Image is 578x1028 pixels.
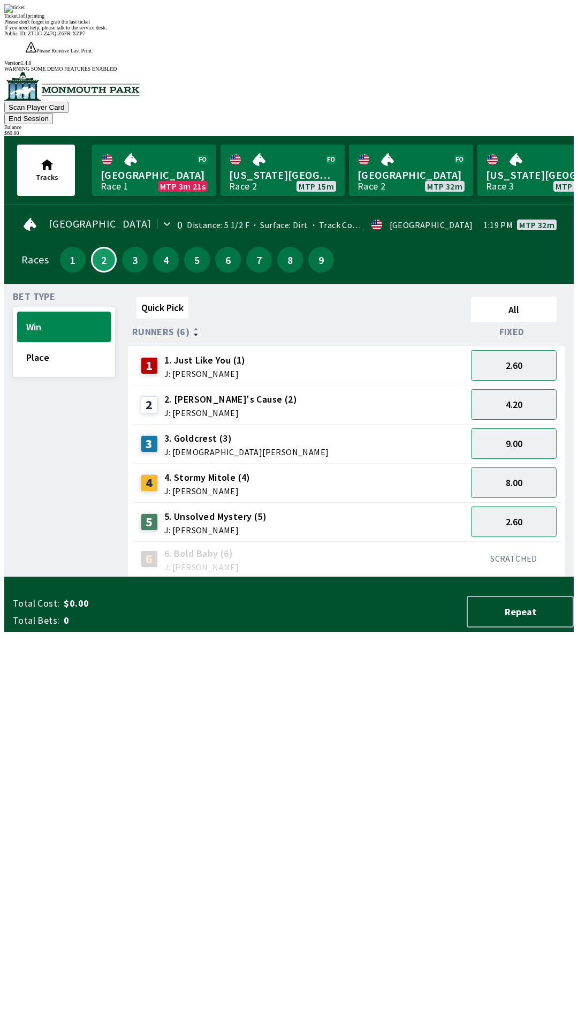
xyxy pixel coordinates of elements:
div: WARNING SOME DEMO FEATURES ENABLED [4,66,574,72]
span: Total Bets: [13,614,59,627]
div: Please don't forget to grab the last ticket [4,19,574,25]
span: J: [PERSON_NAME] [164,563,239,571]
button: Win [17,312,111,342]
span: $0.00 [64,597,232,610]
button: 4 [153,247,179,273]
div: 6 [141,550,158,568]
span: 9 [311,256,331,263]
div: Race 3 [486,182,514,191]
div: Race 1 [101,182,128,191]
span: [GEOGRAPHIC_DATA] [358,168,465,182]
span: Fixed [499,328,524,336]
span: J: [PERSON_NAME] [164,409,297,417]
span: MTP 32m [427,182,462,191]
span: MTP 3m 21s [160,182,206,191]
div: 1 [141,357,158,374]
span: Runners (6) [132,328,189,336]
a: [GEOGRAPHIC_DATA]Race 2MTP 32m [349,145,473,196]
span: [GEOGRAPHIC_DATA] [101,168,208,182]
div: [GEOGRAPHIC_DATA] [390,221,473,229]
button: Quick Pick [136,297,188,319]
span: J: [PERSON_NAME] [164,526,267,534]
button: Scan Player Card [4,102,69,113]
div: SCRATCHED [471,553,557,564]
button: Place [17,342,111,373]
button: 1 [60,247,86,273]
span: J: [DEMOGRAPHIC_DATA][PERSON_NAME] [164,448,329,456]
span: 9.00 [506,437,522,450]
span: 2.60 [506,516,522,528]
button: 2 [91,247,117,273]
span: 1:19 PM [483,221,513,229]
button: 8.00 [471,467,557,498]
span: 2 [95,257,113,262]
div: 4 [141,474,158,492]
button: Repeat [467,596,574,628]
button: 9 [308,247,334,273]
button: 6 [215,247,241,273]
button: All [471,297,557,322]
a: [US_STATE][GEOGRAPHIC_DATA]Race 2MTP 15m [220,145,345,196]
a: [GEOGRAPHIC_DATA]Race 1MTP 3m 21s [92,145,216,196]
button: 8 [277,247,303,273]
span: Total Cost: [13,597,59,610]
span: Quick Pick [141,301,184,314]
span: 6. Bold Baby (6) [164,547,239,561]
div: Race 2 [229,182,257,191]
span: Track Condition: Firm [308,220,402,230]
span: J: [PERSON_NAME] [164,369,246,378]
div: 0 [177,221,182,229]
button: 9.00 [471,428,557,459]
span: Tracks [36,172,58,182]
button: 5 [184,247,210,273]
span: Place [26,351,102,364]
button: Tracks [17,145,75,196]
span: 7 [249,256,269,263]
span: 5 [187,256,207,263]
div: Fixed [467,327,561,337]
div: 3 [141,435,158,452]
div: 2 [141,396,158,413]
button: End Session [4,113,53,124]
img: ticket [4,4,25,13]
span: Distance: 5 1/2 F [187,220,249,230]
span: [GEOGRAPHIC_DATA] [49,220,151,228]
span: 2. [PERSON_NAME]'s Cause (2) [164,392,297,406]
span: 4 [156,256,176,263]
span: 4.20 [506,398,522,411]
span: 3. Goldcrest (3) [164,432,329,445]
button: 2.60 [471,350,557,381]
span: MTP 15m [299,182,334,191]
div: Runners (6) [132,327,467,337]
span: All [476,304,552,316]
div: 5 [141,513,158,531]
div: Balance [4,124,574,130]
span: Repeat [476,606,564,618]
span: Please Remove Last Print [36,48,92,54]
img: venue logo [4,72,140,101]
span: Surface: Dirt [249,220,308,230]
span: 8.00 [506,477,522,489]
button: 7 [246,247,272,273]
span: 0 [64,614,232,627]
button: 2.60 [471,507,557,537]
span: 4. Stormy Mitole (4) [164,471,250,485]
span: 3 [125,256,145,263]
span: 1 [63,256,83,263]
div: Version 1.4.0 [4,60,574,66]
span: 8 [280,256,300,263]
div: Race 2 [358,182,385,191]
span: 1. Just Like You (1) [164,353,246,367]
span: MTP 32m [519,221,554,229]
div: $ 60.00 [4,130,574,136]
span: If you need help, please talk to the service desk. [4,25,107,31]
span: ZTUG-Z47Q-Z6FR-XZP7 [28,31,85,36]
div: Races [21,255,49,264]
span: Win [26,321,102,333]
span: 6 [218,256,238,263]
span: [US_STATE][GEOGRAPHIC_DATA] [229,168,336,182]
span: J: [PERSON_NAME] [164,487,250,495]
span: 5. Unsolved Mystery (5) [164,510,267,524]
span: Bet Type [13,292,55,301]
div: Public ID: [4,31,574,36]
